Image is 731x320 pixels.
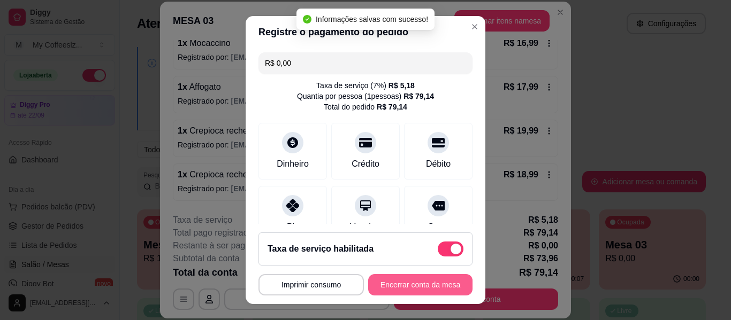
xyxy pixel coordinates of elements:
[377,102,407,112] div: R$ 79,14
[466,18,483,35] button: Close
[246,16,485,48] header: Registre o pagamento do pedido
[403,91,434,102] div: R$ 79,14
[316,15,428,24] span: Informações salvas com sucesso!
[324,102,407,112] div: Total do pedido
[258,274,364,295] button: Imprimir consumo
[268,243,374,255] h2: Taxa de serviço habilitada
[426,158,451,170] div: Débito
[428,221,449,233] div: Outro
[303,15,311,24] span: check-circle
[297,91,434,102] div: Quantia por pessoa ( 1 pessoas)
[389,80,415,91] div: R$ 5,18
[287,221,299,233] div: Pix
[350,221,382,233] div: Voucher
[265,52,466,74] input: Ex.: hambúrguer de cordeiro
[352,158,379,170] div: Crédito
[316,80,415,91] div: Taxa de serviço ( 7 %)
[368,274,473,295] button: Encerrar conta da mesa
[277,158,309,170] div: Dinheiro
